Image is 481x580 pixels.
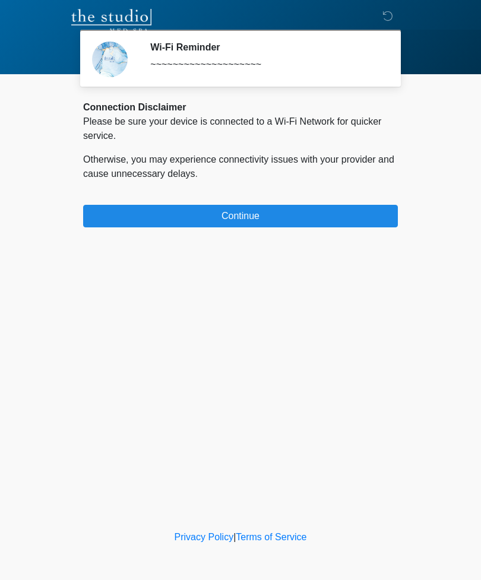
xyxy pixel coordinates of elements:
[83,115,398,143] p: Please be sure your device is connected to a Wi-Fi Network for quicker service.
[195,169,198,179] span: .
[150,58,380,72] div: ~~~~~~~~~~~~~~~~~~~~
[71,9,151,33] img: The Studio Med Spa Logo
[175,532,234,542] a: Privacy Policy
[83,205,398,227] button: Continue
[236,532,306,542] a: Terms of Service
[83,153,398,181] p: Otherwise, you may experience connectivity issues with your provider and cause unnecessary delays
[83,100,398,115] div: Connection Disclaimer
[233,532,236,542] a: |
[150,42,380,53] h2: Wi-Fi Reminder
[92,42,128,77] img: Agent Avatar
